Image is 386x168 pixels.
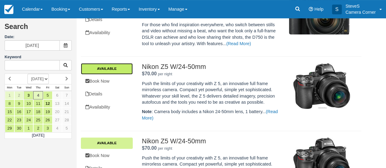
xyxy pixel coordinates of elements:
[81,101,133,113] a: Availability
[33,124,43,132] a: 2
[52,99,62,108] a: 13
[60,60,72,70] button: Keyword Search
[142,80,280,105] p: Push the limits of your creativity with Z 5, an innovative full frame mirrorless camera. Compact ...
[345,3,376,9] p: SteveS
[24,108,33,116] a: 17
[226,41,251,46] a: (Read More)
[62,108,71,116] a: 21
[5,116,14,124] a: 22
[142,138,280,145] h2: Nikon Z5 W/24-50mm
[142,71,157,76] span: $70.00
[14,124,24,132] a: 30
[14,84,24,91] th: Tue
[142,145,157,151] span: $70.00
[14,99,24,108] a: 9
[5,23,72,34] h2: Search
[142,71,157,76] strong: Price: $70
[62,91,71,99] a: 7
[81,149,133,162] a: Book Now
[43,124,52,132] a: 3
[5,91,14,99] a: 1
[24,84,33,91] th: Wed
[52,91,62,99] a: 6
[142,109,278,120] a: (Read More)
[5,132,72,138] td: [DATE]
[52,84,62,91] th: Sat
[81,63,133,74] a: Available
[4,5,13,14] img: checkfront-main-nav-mini-logo.png
[62,84,71,91] th: Sun
[52,108,62,116] a: 20
[33,99,43,108] a: 11
[43,91,52,99] a: 5
[62,124,71,132] a: 5
[81,88,133,100] a: Details
[43,84,52,91] th: Fri
[142,145,157,151] strong: Price: $70
[81,75,133,88] a: Book Now
[14,108,24,116] a: 16
[62,116,71,124] a: 28
[158,72,172,76] em: per night
[33,116,43,124] a: 25
[52,124,62,132] a: 4
[5,84,14,91] th: Mon
[142,109,280,121] p: : Camera body includes a Nikon 24-50mm lens, 1 battery...
[309,7,313,11] i: Help
[5,108,14,116] a: 15
[81,27,133,39] a: Availability
[5,55,21,59] label: Keyword
[43,99,52,108] a: 12
[345,9,376,15] p: Camera Corner
[24,124,33,132] a: 1
[43,116,52,124] a: 26
[158,146,172,151] em: per night
[142,22,280,47] p: For those who find inspiration everywhere, who switch between stills and video without missing a ...
[33,84,43,91] th: Thu
[24,91,33,99] a: 3
[33,108,43,116] a: 18
[332,5,342,14] div: S
[24,116,33,124] a: 24
[5,99,14,108] a: 8
[43,108,52,116] a: 19
[62,99,71,108] a: 14
[5,124,14,132] a: 29
[293,63,350,109] img: M124-1
[81,138,133,148] a: Available
[142,63,280,70] h2: Nikon Z5 W/24-50mm
[81,13,133,26] a: Details
[314,7,323,12] span: Help
[14,91,24,99] a: 2
[142,109,152,114] strong: Note
[14,116,24,124] a: 23
[52,116,62,124] a: 27
[33,91,43,99] a: 4
[24,99,33,108] a: 10
[5,34,72,40] label: Date:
